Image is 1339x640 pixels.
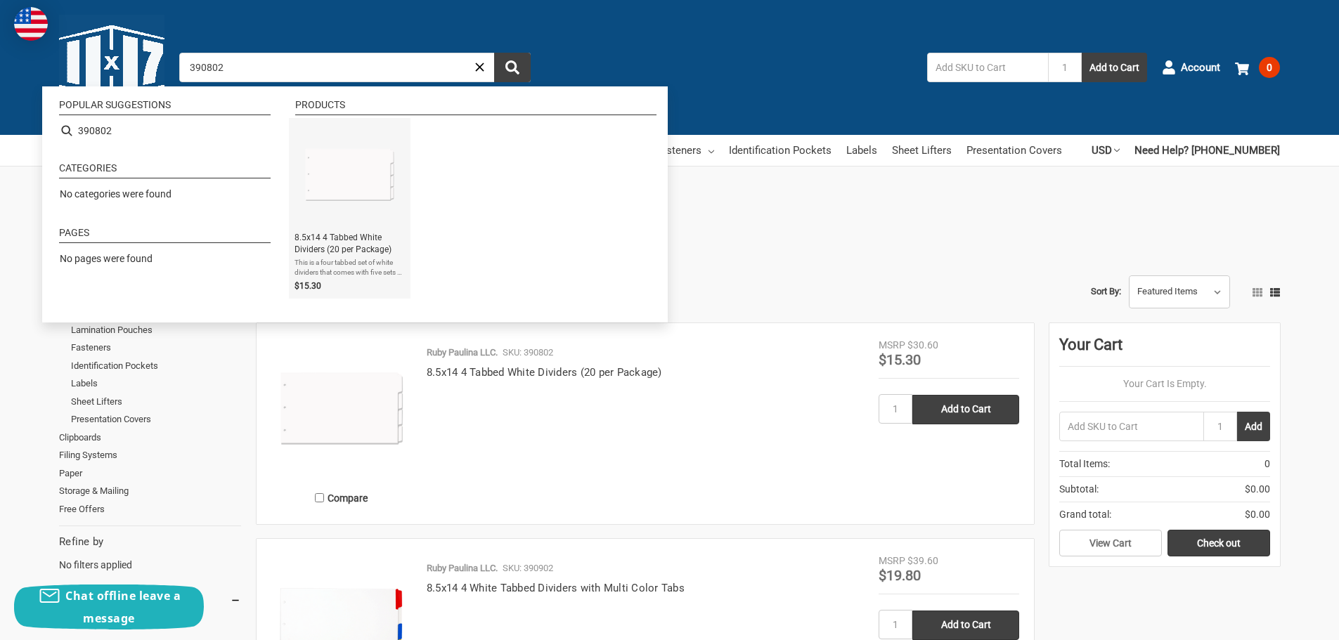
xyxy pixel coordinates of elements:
input: Search by keyword, brand or SKU [179,53,531,82]
input: Add SKU to Cart [927,53,1048,82]
span: 0 [1264,457,1270,471]
a: Fasteners [71,339,241,357]
span: Account [1181,60,1220,76]
span: 8.5x14 4 Tabbed White Dividers (20 per Package) [295,232,405,256]
span: Subtotal: [1059,482,1099,497]
a: Paper [59,464,241,483]
p: Your Cart Is Empty. [1059,377,1270,391]
a: 0 [1235,49,1280,86]
button: Add [1237,412,1270,441]
a: Check out [1167,530,1270,556]
li: Popular suggestions [59,100,271,115]
input: Add SKU to Cart [1059,412,1203,441]
a: 8.5x14 4 White Tabbed Dividers with Multi Color Tabs [427,582,685,594]
p: Ruby Paulina LLC. [427,561,498,575]
img: duty and tax information for United States [14,7,48,41]
span: $39.60 [907,555,938,566]
p: Ruby Paulina LLC. [427,346,498,360]
a: Labels [71,374,241,393]
span: 0 [1259,57,1280,78]
a: Account [1162,49,1220,86]
input: Add to Cart [912,610,1019,640]
button: Chat offline leave a message [14,585,204,629]
a: Presentation Covers [966,135,1062,166]
span: $15.30 [295,281,321,291]
span: $19.80 [879,567,921,584]
a: Close [472,60,487,74]
div: No filters applied [59,534,241,572]
li: 8.5x14 4 Tabbed White Dividers (20 per Package) [289,118,410,299]
a: Labels [846,135,877,166]
span: No categories were found [60,188,172,200]
span: $0.00 [1245,507,1270,522]
span: Chat offline leave a message [65,588,181,626]
a: Sheet Lifters [71,393,241,411]
h5: Refine by [59,534,241,550]
button: Add to Cart [1082,53,1147,82]
a: Storage & Mailing [59,482,241,500]
span: Grand total: [1059,507,1111,522]
img: 8.5x14 4 Tabbed White Dividers (20 per Package) [271,338,412,478]
div: MSRP [879,338,905,353]
p: SKU: 390902 [503,561,553,575]
li: Products [295,100,656,115]
a: USD [1092,135,1120,166]
label: Sort By: [1091,281,1121,302]
div: Your Cart [1059,333,1270,367]
span: Total Items: [1059,457,1110,471]
a: 8.5x14 4 Tabbed White Dividers (20 per Package)8.5x14 4 Tabbed White Dividers (20 per Package)Thi... [295,124,405,293]
a: Presentation Covers [71,410,241,429]
span: $0.00 [1245,482,1270,497]
p: SKU: 390802 [503,346,553,360]
a: Sheet Lifters [892,135,952,166]
label: Compare [271,486,412,509]
a: Need Help? [PHONE_NUMBER] [1134,135,1280,166]
div: Instant Search Results [42,86,668,322]
li: 390802 [53,118,276,143]
a: 8.5x14 4 Tabbed White Dividers (20 per Package) [427,366,662,379]
a: Filing Systems [59,446,241,464]
li: Pages [59,228,271,243]
a: Identification Pockets [71,357,241,375]
input: Compare [315,493,324,502]
a: Lamination Pouches [71,321,241,339]
span: $15.30 [879,351,921,368]
span: $30.60 [907,339,938,351]
input: Add to Cart [912,395,1019,424]
img: 8.5x14 4 Tabbed White Dividers (20 per Package) [299,124,401,226]
li: Categories [59,163,271,178]
span: This is a four tabbed set of white dividers that comes with five sets of four. Our tabs are made ... [295,258,405,277]
a: Identification Pockets [729,135,832,166]
a: Clipboards [59,429,241,447]
div: MSRP [879,554,905,568]
span: No pages were found [60,253,153,264]
a: Free Offers [59,500,241,518]
a: View Cart [1059,530,1162,556]
img: 11x17.com [59,15,164,120]
a: Fasteners [655,135,714,166]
